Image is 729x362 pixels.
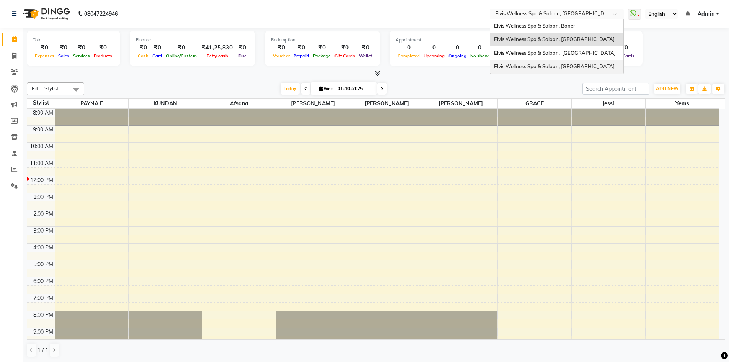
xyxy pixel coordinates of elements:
[38,346,48,354] span: 1 / 1
[236,43,249,52] div: ₹0
[357,43,374,52] div: ₹0
[494,23,575,29] span: Elvis Wellness Spa & Saloon, Baner
[33,43,56,52] div: ₹0
[202,99,276,108] span: Afsana
[150,43,164,52] div: ₹0
[236,53,248,59] span: Due
[164,53,199,59] span: Online/Custom
[205,53,230,59] span: Petty cash
[29,176,55,184] div: 12:00 PM
[55,99,129,108] span: PAYNAIE
[350,99,424,108] span: [PERSON_NAME]
[129,99,202,108] span: KUNDAN
[335,83,373,95] input: 2025-10-01
[311,43,333,52] div: ₹0
[33,53,56,59] span: Expenses
[31,126,55,134] div: 9:00 AM
[32,85,59,92] span: Filter Stylist
[357,53,374,59] span: Wallet
[32,328,55,336] div: 9:00 PM
[84,3,118,25] b: 08047224946
[292,53,311,59] span: Prepaid
[56,43,71,52] div: ₹0
[31,109,55,117] div: 8:00 AM
[20,3,72,25] img: logo
[32,210,55,218] div: 2:00 PM
[71,53,92,59] span: Services
[468,53,491,59] span: No show
[32,227,55,235] div: 3:00 PM
[396,43,422,52] div: 0
[32,311,55,319] div: 8:00 PM
[498,99,571,108] span: GRACE
[32,193,55,201] div: 1:00 PM
[396,53,422,59] span: Completed
[271,53,292,59] span: Voucher
[292,43,311,52] div: ₹0
[698,10,714,18] span: Admin
[33,37,114,43] div: Total
[92,53,114,59] span: Products
[422,43,447,52] div: 0
[333,53,357,59] span: Gift Cards
[32,294,55,302] div: 7:00 PM
[32,277,55,285] div: 6:00 PM
[150,53,164,59] span: Card
[311,53,333,59] span: Package
[494,63,615,69] span: Elvis Wellness Spa & Saloon, [GEOGRAPHIC_DATA]
[494,36,615,42] span: Elvis Wellness Spa & Saloon, [GEOGRAPHIC_DATA]
[468,43,491,52] div: 0
[646,99,719,108] span: yems
[164,43,199,52] div: ₹0
[136,43,150,52] div: ₹0
[271,43,292,52] div: ₹0
[276,99,350,108] span: [PERSON_NAME]
[317,86,335,92] span: Wed
[447,43,468,52] div: 0
[333,43,357,52] div: ₹0
[28,143,55,151] div: 10:00 AM
[612,43,636,52] div: ₹0
[572,99,645,108] span: jessi
[656,86,678,92] span: ADD NEW
[490,19,624,74] ng-dropdown-panel: Options list
[27,99,55,107] div: Stylist
[654,84,680,94] button: ADD NEW
[199,43,236,52] div: ₹41,25,830
[494,50,616,56] span: Elvis Wellness Spa & Saloon, [GEOGRAPHIC_DATA]
[271,37,374,43] div: Redemption
[71,43,92,52] div: ₹0
[56,53,71,59] span: Sales
[32,244,55,252] div: 4:00 PM
[396,37,491,43] div: Appointment
[424,99,497,108] span: [PERSON_NAME]
[612,53,636,59] span: Gift Cards
[136,37,249,43] div: Finance
[281,83,300,95] span: Today
[28,159,55,167] div: 11:00 AM
[92,43,114,52] div: ₹0
[136,53,150,59] span: Cash
[32,260,55,269] div: 5:00 PM
[447,53,468,59] span: Ongoing
[582,83,649,95] input: Search Appointment
[422,53,447,59] span: Upcoming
